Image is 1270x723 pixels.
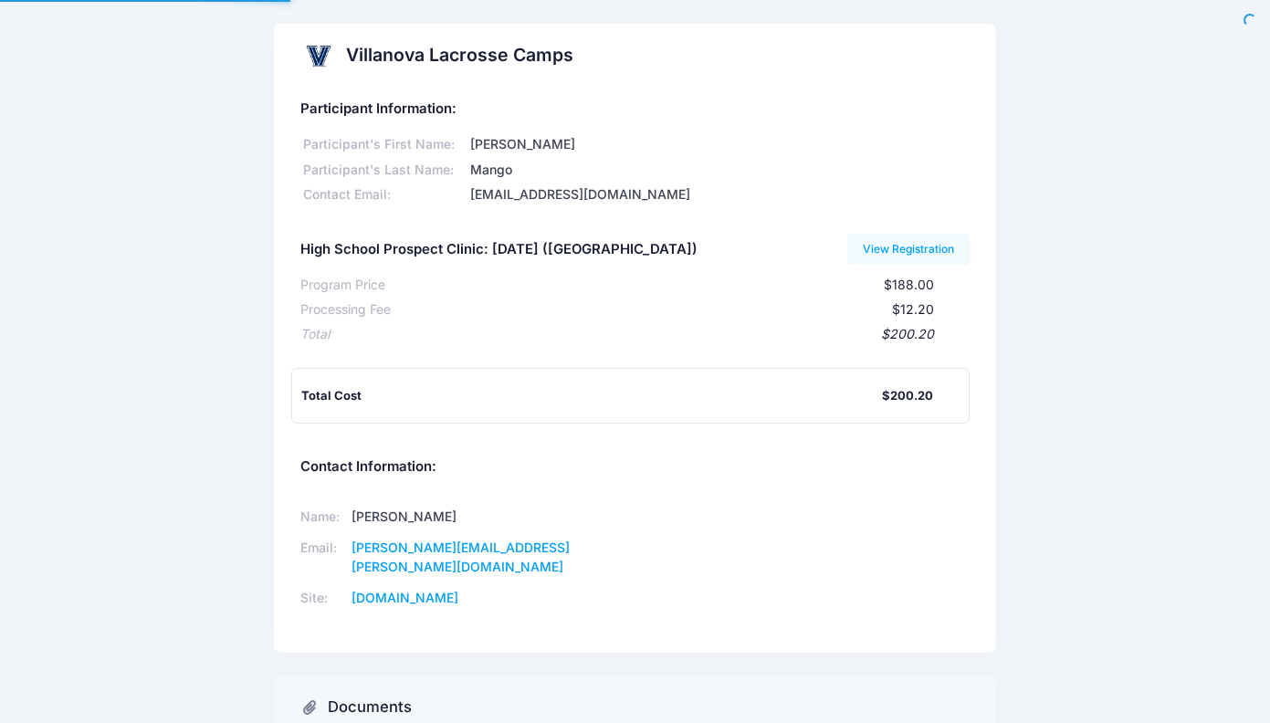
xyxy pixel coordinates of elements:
[300,533,346,583] td: Email:
[345,502,611,533] td: [PERSON_NAME]
[391,300,934,320] div: $12.20
[467,185,970,204] div: [EMAIL_ADDRESS][DOMAIN_NAME]
[847,234,971,265] a: View Registration
[300,161,467,180] div: Participant's Last Name:
[467,161,970,180] div: Mango
[328,698,412,717] h3: Documents
[300,325,330,344] div: Total
[346,45,573,66] h2: Villanova Lacrosse Camps
[884,277,934,292] span: $188.00
[300,101,970,118] h5: Participant Information:
[467,135,970,154] div: [PERSON_NAME]
[301,387,882,405] div: Total Cost
[300,242,698,258] h5: High School Prospect Clinic: [DATE] ([GEOGRAPHIC_DATA])
[300,502,346,533] td: Name:
[882,387,933,405] div: $200.20
[300,300,391,320] div: Processing Fee
[300,459,970,476] h5: Contact Information:
[352,540,570,574] a: [PERSON_NAME][EMAIL_ADDRESS][PERSON_NAME][DOMAIN_NAME]
[300,276,385,295] div: Program Price
[330,325,934,344] div: $200.20
[352,590,458,605] a: [DOMAIN_NAME]
[300,185,467,204] div: Contact Email:
[300,135,467,154] div: Participant's First Name:
[300,583,346,614] td: Site:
